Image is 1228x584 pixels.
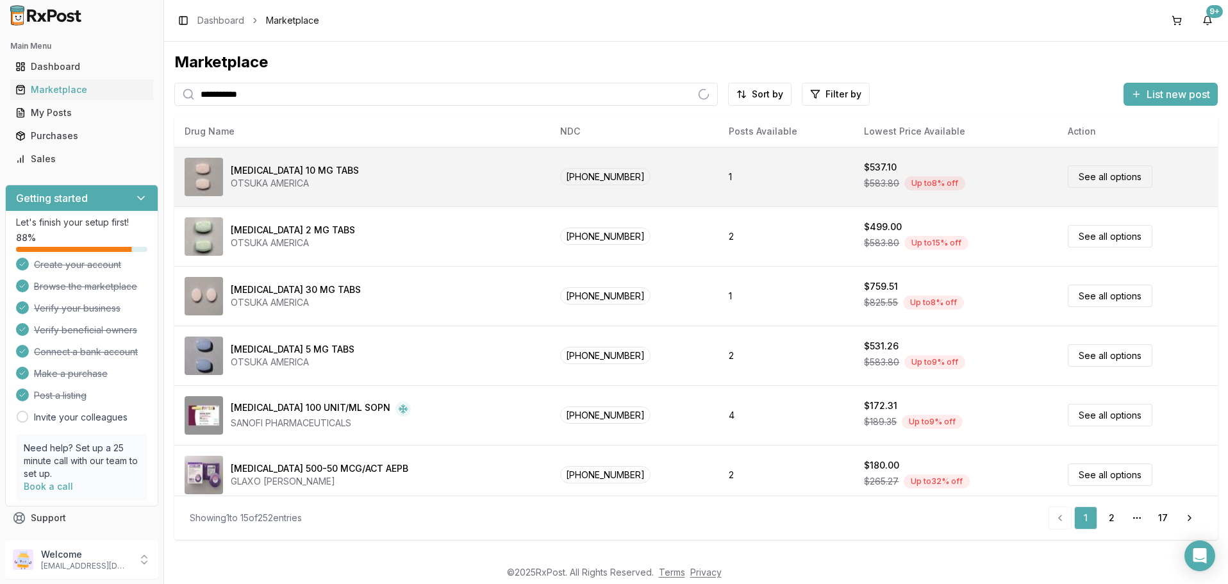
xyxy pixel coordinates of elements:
span: [PHONE_NUMBER] [560,347,651,364]
a: 17 [1151,506,1174,530]
img: Advair Diskus 500-50 MCG/ACT AEPB [185,456,223,494]
a: Go to next page [1177,506,1202,530]
a: Sales [10,147,153,171]
td: 1 [718,147,854,206]
td: 1 [718,266,854,326]
button: Support [5,506,158,530]
th: Drug Name [174,116,550,147]
a: See all options [1068,463,1152,486]
span: [PHONE_NUMBER] [560,168,651,185]
div: OTSUKA AMERICA [231,237,355,249]
div: [MEDICAL_DATA] 10 MG TABS [231,164,359,177]
a: See all options [1068,285,1152,307]
span: $189.35 [864,415,897,428]
div: Up to 32 % off [904,474,970,488]
span: Marketplace [266,14,319,27]
button: List new post [1124,83,1218,106]
div: OTSUKA AMERICA [231,177,359,190]
button: Sales [5,149,158,169]
button: Marketplace [5,79,158,100]
button: My Posts [5,103,158,123]
a: Terms [659,567,685,578]
th: Posts Available [718,116,854,147]
span: Post a listing [34,389,87,402]
span: $583.80 [864,177,899,190]
div: Showing 1 to 15 of 252 entries [190,512,302,524]
img: Abilify 30 MG TABS [185,277,223,315]
span: List new post [1147,87,1210,102]
div: Marketplace [174,52,1218,72]
img: Abilify 5 MG TABS [185,337,223,375]
div: Up to 8 % off [903,296,964,310]
button: Dashboard [5,56,158,77]
div: [MEDICAL_DATA] 5 MG TABS [231,343,354,356]
td: 2 [718,445,854,505]
span: Feedback [31,535,74,547]
h3: Getting started [16,190,88,206]
img: Admelog SoloStar 100 UNIT/ML SOPN [185,396,223,435]
button: Filter by [802,83,870,106]
span: [PHONE_NUMBER] [560,287,651,305]
p: Welcome [41,548,130,561]
img: Abilify 2 MG TABS [185,217,223,256]
th: NDC [550,116,718,147]
div: Sales [15,153,148,165]
img: User avatar [13,549,33,570]
a: See all options [1068,344,1152,367]
button: Purchases [5,126,158,146]
div: $172.31 [864,399,897,412]
div: Purchases [15,129,148,142]
div: $531.26 [864,340,899,353]
div: Dashboard [15,60,148,73]
div: Up to 9 % off [902,415,963,429]
img: RxPost Logo [5,5,87,26]
img: Abilify 10 MG TABS [185,158,223,196]
div: [MEDICAL_DATA] 2 MG TABS [231,224,355,237]
p: [EMAIL_ADDRESS][DOMAIN_NAME] [41,561,130,571]
div: Up to 15 % off [904,236,968,250]
th: Lowest Price Available [854,116,1058,147]
nav: pagination [1049,506,1202,530]
span: Filter by [826,88,861,101]
a: See all options [1068,225,1152,247]
a: Marketplace [10,78,153,101]
span: [PHONE_NUMBER] [560,466,651,483]
span: Browse the marketplace [34,280,137,293]
span: $825.55 [864,296,898,309]
div: $759.51 [864,280,898,293]
div: [MEDICAL_DATA] 30 MG TABS [231,283,361,296]
nav: breadcrumb [197,14,319,27]
span: Create your account [34,258,121,271]
a: See all options [1068,165,1152,188]
a: Invite your colleagues [34,411,128,424]
span: Verify beneficial owners [34,324,137,337]
span: Make a purchase [34,367,108,380]
div: [MEDICAL_DATA] 100 UNIT/ML SOPN [231,401,390,417]
div: OTSUKA AMERICA [231,356,354,369]
span: Connect a bank account [34,346,138,358]
div: Open Intercom Messenger [1184,540,1215,571]
td: 4 [718,385,854,445]
span: $583.80 [864,237,899,249]
button: Sort by [728,83,792,106]
div: $537.10 [864,161,897,174]
div: Up to 8 % off [904,176,965,190]
a: See all options [1068,404,1152,426]
a: 2 [1100,506,1123,530]
span: Verify your business [34,302,120,315]
p: Let's finish your setup first! [16,216,147,229]
span: $265.27 [864,475,899,488]
a: List new post [1124,89,1218,102]
span: $583.80 [864,356,899,369]
div: Up to 9 % off [904,355,965,369]
a: My Posts [10,101,153,124]
p: Need help? Set up a 25 minute call with our team to set up. [24,442,140,480]
td: 2 [718,206,854,266]
div: $180.00 [864,459,899,472]
th: Action [1058,116,1218,147]
div: $499.00 [864,221,902,233]
a: Purchases [10,124,153,147]
span: Sort by [752,88,783,101]
a: Privacy [690,567,722,578]
div: SANOFI PHARMACEUTICALS [231,417,411,430]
